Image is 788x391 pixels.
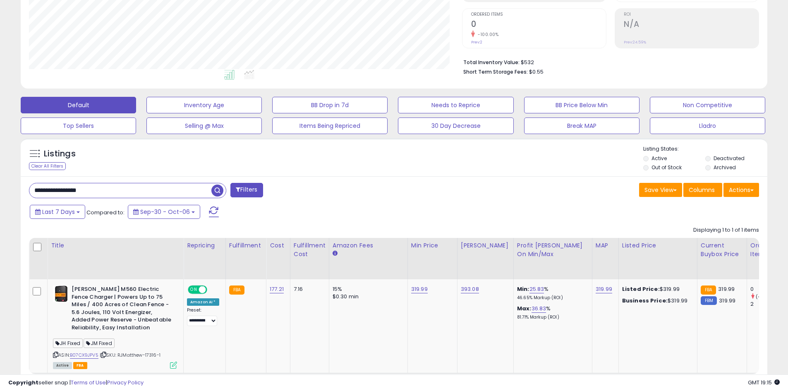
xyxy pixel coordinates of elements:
span: 319.99 [718,285,735,293]
button: Last 7 Days [30,205,85,219]
small: Prev: 2 [471,40,482,45]
b: Short Term Storage Fees: [463,68,528,75]
button: Items Being Repriced [272,118,388,134]
span: All listings currently available for purchase on Amazon [53,362,72,369]
span: JM Fixed [84,338,114,348]
label: Active [651,155,667,162]
div: Amazon Fees [333,241,404,250]
span: JH Fixed [53,338,83,348]
div: Displaying 1 to 1 of 1 items [693,226,759,234]
button: Selling @ Max [146,118,262,134]
span: OFF [206,286,219,293]
small: FBM [701,296,717,305]
small: FBA [701,285,716,295]
div: Fulfillment [229,241,263,250]
div: Amazon AI * [187,298,219,306]
b: Business Price: [622,297,668,305]
div: Preset: [187,307,219,326]
img: 41xdBUntEUL._SL40_.jpg [53,285,69,302]
button: BB Price Below Min [524,97,640,113]
h2: N/A [624,19,759,31]
b: Min: [517,285,529,293]
div: % [517,305,586,320]
div: 2 [750,300,784,308]
button: Lladro [650,118,765,134]
span: ON [189,286,199,293]
a: 177.21 [270,285,284,293]
button: 30 Day Decrease [398,118,513,134]
p: 46.65% Markup (ROI) [517,295,586,301]
span: $0.55 [529,68,544,76]
span: | SKU: RJMatthew-17316-1 [100,352,160,358]
span: Columns [689,186,715,194]
strong: Copyright [8,379,38,386]
button: Default [21,97,136,113]
p: Listing States: [643,145,767,153]
small: FBA [229,285,244,295]
div: Min Price [411,241,454,250]
a: 25.83 [529,285,544,293]
label: Archived [714,164,736,171]
a: 36.83 [532,305,546,313]
small: (-100%) [756,293,775,300]
span: 319.99 [719,297,735,305]
div: [PERSON_NAME] [461,241,510,250]
button: Filters [230,183,263,197]
small: Prev: 24.59% [624,40,646,45]
button: Non Competitive [650,97,765,113]
button: Break MAP [524,118,640,134]
a: Terms of Use [71,379,106,386]
a: Privacy Policy [107,379,144,386]
p: 81.71% Markup (ROI) [517,314,586,320]
a: 319.99 [411,285,428,293]
b: Max: [517,305,532,312]
div: MAP [596,241,615,250]
button: Inventory Age [146,97,262,113]
a: B07CX9JPV5 [70,352,98,359]
span: ROI [624,12,759,17]
span: FBA [73,362,87,369]
th: The percentage added to the cost of goods (COGS) that forms the calculator for Min & Max prices. [513,238,592,279]
div: $319.99 [622,297,691,305]
b: [PERSON_NAME] M560 Electric Fence Charger | Powers Up to 75 Miles / 400 Acres of Clean Fence - 5.... [72,285,172,333]
label: Deactivated [714,155,745,162]
div: 0 [750,285,784,293]
button: Sep-30 - Oct-06 [128,205,200,219]
div: % [517,285,586,301]
div: $0.30 min [333,293,401,300]
div: Title [51,241,180,250]
button: BB Drop in 7d [272,97,388,113]
button: Actions [723,183,759,197]
label: Out of Stock [651,164,682,171]
div: Profit [PERSON_NAME] on Min/Max [517,241,589,259]
button: Columns [683,183,722,197]
small: -100.00% [475,31,498,38]
div: Repricing [187,241,222,250]
span: Last 7 Days [42,208,75,216]
button: Save View [639,183,682,197]
span: Sep-30 - Oct-06 [140,208,190,216]
div: Listed Price [622,241,694,250]
button: Top Sellers [21,118,136,134]
span: 2025-10-14 19:15 GMT [748,379,780,386]
div: Current Buybox Price [701,241,743,259]
h5: Listings [44,148,76,160]
div: seller snap | | [8,379,144,387]
a: 319.99 [596,285,612,293]
div: $319.99 [622,285,691,293]
div: 7.16 [294,285,323,293]
a: 393.08 [461,285,479,293]
div: Clear All Filters [29,162,66,170]
button: Needs to Reprice [398,97,513,113]
span: Compared to: [86,209,125,216]
small: Amazon Fees. [333,250,338,257]
b: Listed Price: [622,285,660,293]
div: Cost [270,241,287,250]
div: 15% [333,285,401,293]
div: Fulfillment Cost [294,241,326,259]
li: $532 [463,57,753,67]
div: Ordered Items [750,241,781,259]
b: Total Inventory Value: [463,59,520,66]
span: Ordered Items [471,12,606,17]
h2: 0 [471,19,606,31]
